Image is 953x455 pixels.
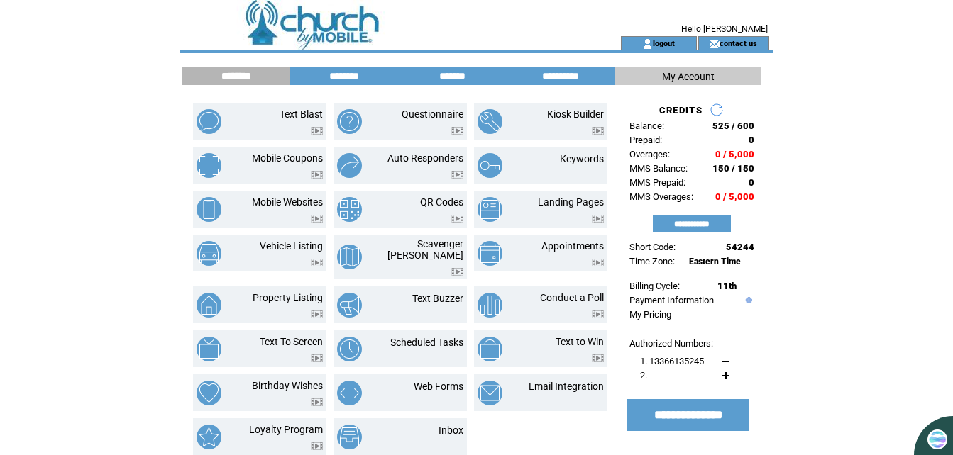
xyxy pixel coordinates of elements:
a: Mobile Websites [252,196,323,208]
span: 0 [749,135,754,145]
a: logout [653,38,675,47]
span: Balance: [629,120,664,131]
span: MMS Prepaid: [629,177,685,188]
span: 0 / 5,000 [715,191,754,202]
span: Billing Cycle: [629,281,680,291]
a: Text Buzzer [412,293,463,304]
img: property-listing.png [197,293,221,318]
a: Text To Screen [260,336,323,347]
a: Loyalty Program [249,424,323,435]
span: 1. 13366135245 [640,356,704,366]
span: 2. [640,370,647,381]
img: questionnaire.png [337,109,362,134]
span: Short Code: [629,242,676,252]
img: video.png [592,354,604,362]
a: Landing Pages [538,196,604,208]
img: video.png [451,127,463,135]
a: Property Listing [253,292,323,303]
span: 0 / 5,000 [715,149,754,159]
a: Mobile Coupons [252,152,323,164]
a: Vehicle Listing [260,240,323,252]
img: video.png [451,268,463,276]
span: Prepaid: [629,135,662,145]
span: MMS Overages: [629,191,693,202]
img: video.png [592,127,604,135]
a: Keywords [560,153,604,164]
a: Auto Responders [387,152,463,164]
img: landing-pages.png [478,197,502,222]
img: video.png [592,215,604,223]
img: mobile-coupons.png [197,153,221,178]
span: 525 / 600 [712,120,754,131]
a: Questionnaire [402,108,463,120]
img: web-forms.png [337,381,362,405]
a: Conduct a Poll [540,292,604,303]
img: inbox.png [337,425,362,449]
img: auto-responders.png [337,153,362,178]
a: QR Codes [420,196,463,208]
img: video.png [451,215,463,223]
img: qr-codes.png [337,197,362,222]
img: email-integration.png [478,381,502,405]
span: 150 / 150 [712,163,754,174]
span: Overages: [629,149,670,159]
a: Payment Information [629,295,714,305]
img: loyalty-program.png [197,425,221,449]
img: vehicle-listing.png [197,241,221,266]
img: video.png [592,310,604,318]
a: Scheduled Tasks [390,337,463,348]
span: CREDITS [659,105,703,116]
img: text-blast.png [197,109,221,134]
img: text-to-screen.png [197,337,221,361]
a: Birthday Wishes [252,380,323,391]
img: video.png [311,398,323,406]
span: MMS Balance: [629,163,688,174]
img: conduct-a-poll.png [478,293,502,318]
span: 54244 [726,242,754,252]
span: 0 [749,177,754,188]
a: Email Integration [529,381,604,392]
a: Kiosk Builder [547,108,604,120]
img: birthday-wishes.png [197,381,221,405]
img: contact_us_icon.gif [709,38,720,50]
a: Web Forms [414,381,463,392]
img: appointments.png [478,241,502,266]
img: video.png [311,171,323,179]
img: video.png [592,259,604,266]
a: Inbox [439,425,463,436]
img: video.png [311,354,323,362]
img: text-buzzer.png [337,293,362,318]
img: video.png [311,259,323,266]
img: account_icon.gif [642,38,653,50]
span: My Account [662,71,715,82]
span: Eastern Time [689,257,741,266]
img: keywords.png [478,153,502,178]
img: video.png [311,215,323,223]
img: text-to-win.png [478,337,502,361]
img: video.png [311,127,323,135]
img: mobile-websites.png [197,197,221,222]
span: 11th [717,281,737,291]
a: Scavenger [PERSON_NAME] [387,238,463,261]
img: kiosk-builder.png [478,109,502,134]
img: video.png [311,442,323,450]
a: Appointments [541,240,604,252]
span: Authorized Numbers: [629,338,713,349]
img: help.gif [742,297,752,303]
a: Text to Win [556,336,604,347]
a: contact us [720,38,757,47]
img: scheduled-tasks.png [337,337,362,361]
a: My Pricing [629,309,671,320]
a: Text Blast [280,108,323,120]
img: video.png [311,310,323,318]
img: scavenger-hunt.png [337,245,362,269]
span: Hello [PERSON_NAME] [681,24,768,34]
span: Time Zone: [629,256,675,266]
img: video.png [451,171,463,179]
